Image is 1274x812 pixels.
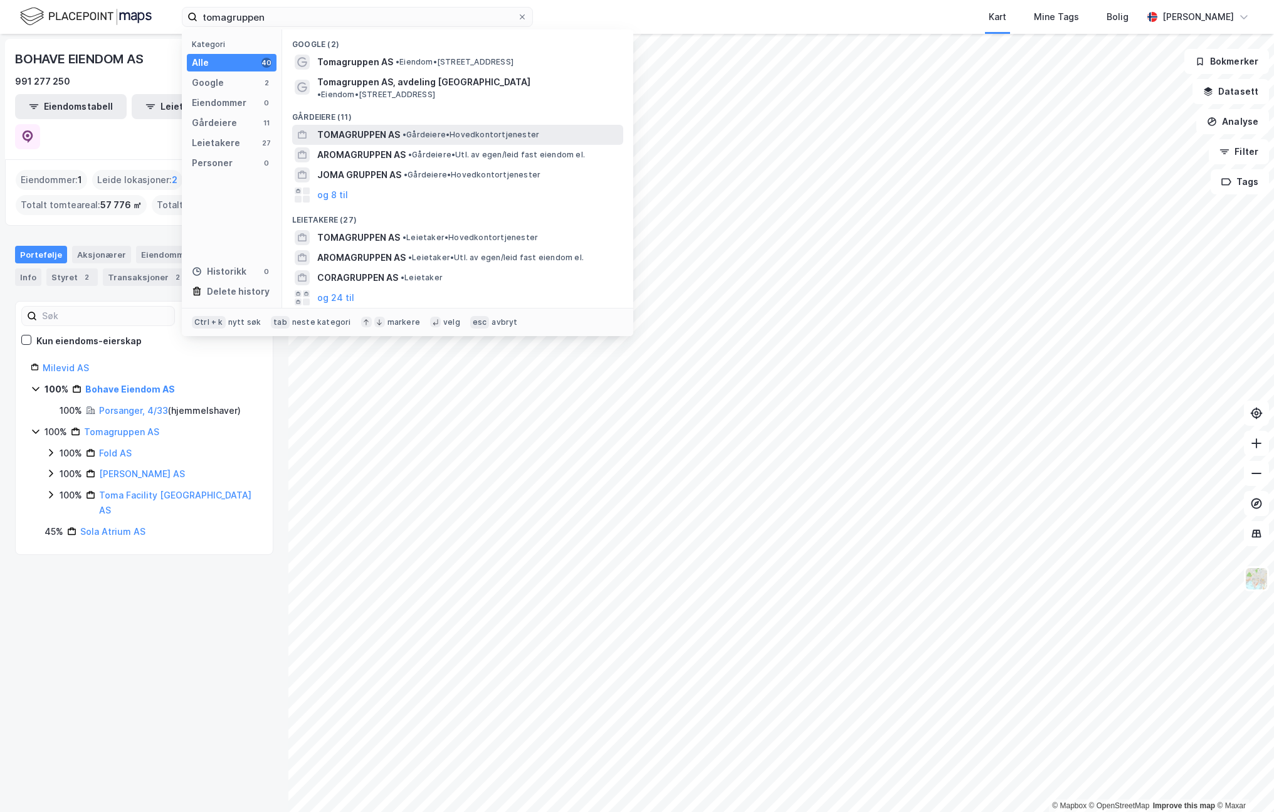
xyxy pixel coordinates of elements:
[989,9,1006,24] div: Kart
[261,118,271,128] div: 11
[1245,567,1268,591] img: Z
[1034,9,1079,24] div: Mine Tags
[261,78,271,88] div: 2
[46,268,98,286] div: Styret
[401,273,404,282] span: •
[99,490,251,515] a: Toma Facility [GEOGRAPHIC_DATA] AS
[1153,801,1215,810] a: Improve this map
[99,468,185,479] a: [PERSON_NAME] AS
[403,233,406,242] span: •
[1211,752,1274,812] iframe: Chat Widget
[192,75,224,90] div: Google
[261,98,271,108] div: 0
[1196,109,1269,134] button: Analyse
[403,233,538,243] span: Leietaker • Hovedkontortjenester
[228,317,261,327] div: nytt søk
[43,362,89,373] a: Milevid AS
[282,205,633,228] div: Leietakere (27)
[1089,801,1150,810] a: OpenStreetMap
[408,150,585,160] span: Gårdeiere • Utl. av egen/leid fast eiendom el.
[1052,801,1087,810] a: Mapbox
[271,316,290,329] div: tab
[317,90,435,100] span: Eiendom • [STREET_ADDRESS]
[317,147,406,162] span: AROMAGRUPPEN AS
[1107,9,1129,24] div: Bolig
[470,316,490,329] div: esc
[78,172,82,187] span: 1
[403,130,539,140] span: Gårdeiere • Hovedkontortjenester
[317,55,393,70] span: Tomagruppen AS
[192,40,276,49] div: Kategori
[80,271,93,283] div: 2
[408,150,412,159] span: •
[60,403,82,418] div: 100%
[37,307,174,325] input: Søk
[132,94,243,119] button: Leietakertabell
[1211,169,1269,194] button: Tags
[99,448,132,458] a: Fold AS
[317,270,398,285] span: CORAGRUPPEN AS
[317,187,348,203] button: og 8 til
[492,317,517,327] div: avbryt
[152,195,253,215] div: Totalt byggareal :
[197,8,517,26] input: Søk på adresse, matrikkel, gårdeiere, leietakere eller personer
[192,316,226,329] div: Ctrl + k
[403,130,406,139] span: •
[261,138,271,148] div: 27
[396,57,399,66] span: •
[172,172,177,187] span: 2
[1162,9,1234,24] div: [PERSON_NAME]
[192,115,237,130] div: Gårdeiere
[36,334,142,349] div: Kun eiendoms-eierskap
[72,246,131,263] div: Aksjonærer
[103,268,189,286] div: Transaksjoner
[45,424,67,440] div: 100%
[404,170,408,179] span: •
[401,273,443,283] span: Leietaker
[16,170,87,190] div: Eiendommer :
[84,426,159,437] a: Tomagruppen AS
[317,250,406,265] span: AROMAGRUPPEN AS
[1192,79,1269,104] button: Datasett
[317,127,400,142] span: TOMAGRUPPEN AS
[15,94,127,119] button: Eiendomstabell
[99,403,241,418] div: ( hjemmelshaver )
[171,271,184,283] div: 2
[45,382,68,397] div: 100%
[1184,49,1269,74] button: Bokmerker
[1209,139,1269,164] button: Filter
[261,58,271,68] div: 40
[20,6,152,28] img: logo.f888ab2527a4732fd821a326f86c7f29.svg
[317,75,530,90] span: Tomagruppen AS, avdeling [GEOGRAPHIC_DATA]
[261,158,271,168] div: 0
[16,195,147,215] div: Totalt tomteareal :
[60,488,82,503] div: 100%
[15,49,146,69] div: BOHAVE EIENDOM AS
[15,268,41,286] div: Info
[408,253,412,262] span: •
[404,170,540,180] span: Gårdeiere • Hovedkontortjenester
[192,55,209,70] div: Alle
[45,524,63,539] div: 45%
[317,290,354,305] button: og 24 til
[408,253,584,263] span: Leietaker • Utl. av egen/leid fast eiendom el.
[60,446,82,461] div: 100%
[396,57,513,67] span: Eiendom • [STREET_ADDRESS]
[85,384,175,394] a: Bohave Eiendom AS
[261,266,271,277] div: 0
[60,467,82,482] div: 100%
[192,156,233,171] div: Personer
[80,526,145,537] a: Sola Atrium AS
[92,170,182,190] div: Leide lokasjoner :
[282,102,633,125] div: Gårdeiere (11)
[387,317,420,327] div: markere
[317,90,321,99] span: •
[292,317,351,327] div: neste kategori
[282,29,633,52] div: Google (2)
[15,74,70,89] div: 991 277 250
[443,317,460,327] div: velg
[192,264,246,279] div: Historikk
[136,246,213,263] div: Eiendommer
[317,167,401,182] span: JOMA GRUPPEN AS
[15,246,67,263] div: Portefølje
